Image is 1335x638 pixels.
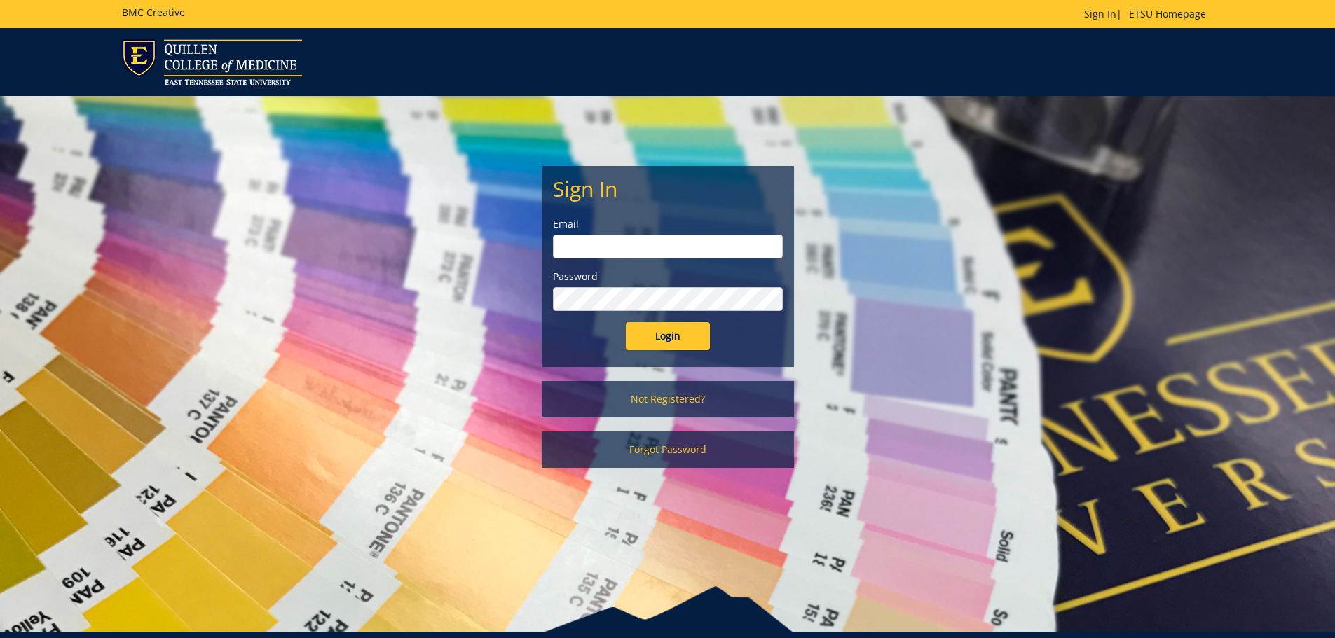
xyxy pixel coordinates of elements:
input: Login [626,322,710,350]
h5: BMC Creative [122,7,185,18]
h2: Sign In [553,177,783,200]
a: Forgot Password [542,431,794,468]
label: Password [553,270,783,284]
a: Sign In [1084,7,1116,20]
a: Not Registered? [542,381,794,417]
a: ETSU Homepage [1122,7,1213,20]
img: ETSU logo [122,39,302,85]
p: | [1084,7,1213,21]
label: Email [553,217,783,231]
